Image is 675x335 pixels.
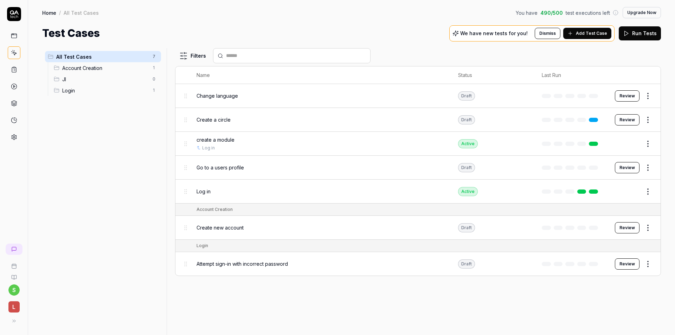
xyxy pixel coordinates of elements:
[175,180,661,204] tr: Log inActive
[197,206,233,213] div: Account Creation
[150,75,158,83] span: 0
[51,62,161,73] div: Drag to reorderAccount Creation1
[150,86,158,95] span: 1
[458,187,478,196] div: Active
[623,7,661,18] button: Upgrade Now
[3,296,25,314] button: L
[42,25,100,41] h1: Test Cases
[615,258,639,270] button: Review
[197,243,208,249] div: Login
[175,216,661,240] tr: Create new accountDraftReview
[175,108,661,132] tr: Create a circleDraftReview
[566,9,610,17] span: test executions left
[150,64,158,72] span: 1
[458,115,475,124] div: Draft
[62,87,148,94] span: Login
[175,156,661,180] tr: Go to a users profileDraftReview
[175,49,210,63] button: Filters
[576,30,607,37] span: Add Test Case
[42,9,56,16] a: Home
[62,64,148,72] span: Account Creation
[458,139,478,148] div: Active
[197,136,234,143] span: create a module
[175,132,661,156] tr: create a moduleLog inActive
[535,28,560,39] button: Dismiss
[460,31,528,36] p: We have new tests for you!
[189,66,451,84] th: Name
[540,9,563,17] span: 490 / 500
[563,28,611,39] button: Add Test Case
[197,224,244,231] span: Create new account
[175,84,661,108] tr: Change languageDraftReview
[8,284,20,296] button: s
[535,66,608,84] th: Last Run
[150,52,158,61] span: 7
[202,145,215,151] a: Log in
[6,244,22,255] a: New conversation
[8,301,20,313] span: L
[175,252,661,276] tr: Attempt sign-in with incorrect passwordDraftReview
[458,91,475,101] div: Draft
[3,269,25,280] a: Documentation
[619,26,661,40] button: Run Tests
[64,9,99,16] div: All Test Cases
[197,92,238,99] span: Change language
[56,53,148,60] span: All Test Cases
[197,116,231,123] span: Create a circle
[458,259,475,269] div: Draft
[197,164,244,171] span: Go to a users profile
[615,222,639,233] button: Review
[3,258,25,269] a: Book a call with us
[197,188,211,195] span: Log in
[615,90,639,102] button: Review
[51,73,161,85] div: Drag to reorderJl0
[197,260,288,268] span: Attempt sign-in with incorrect password
[458,163,475,172] div: Draft
[451,66,535,84] th: Status
[59,9,61,16] div: /
[615,162,639,173] button: Review
[615,114,639,125] button: Review
[516,9,538,17] span: You have
[51,85,161,96] div: Drag to reorderLogin1
[458,223,475,232] div: Draft
[62,76,148,83] span: Jl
